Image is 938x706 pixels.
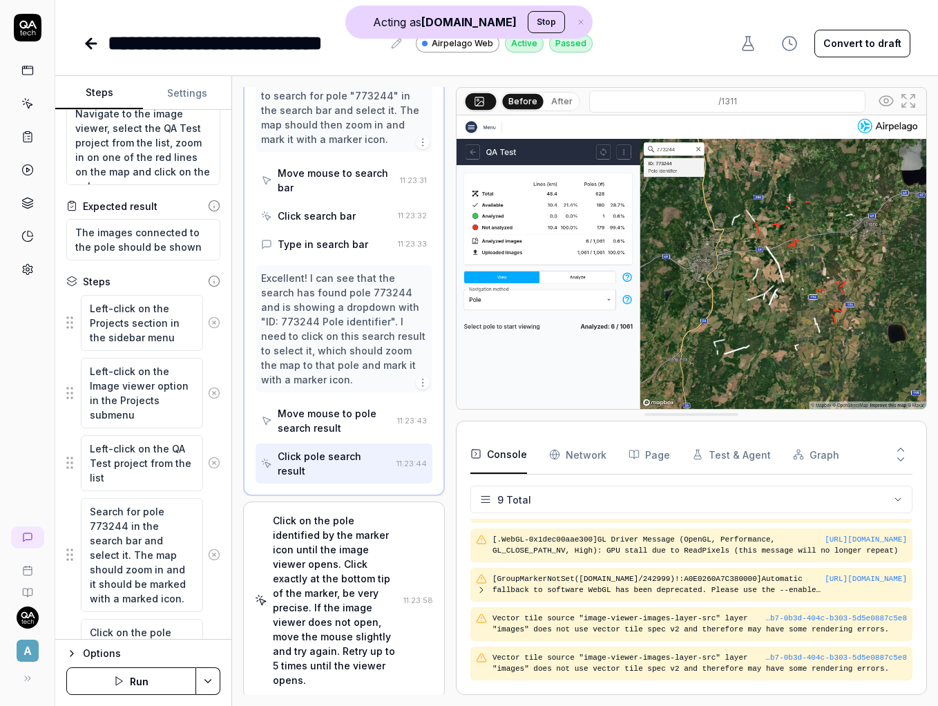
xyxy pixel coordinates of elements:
[546,94,578,109] button: After
[793,435,839,474] button: Graph
[6,576,49,598] a: Documentation
[143,77,231,110] button: Settings
[278,406,392,435] div: Move mouse to pole search result
[55,77,143,110] button: Steps
[66,667,196,695] button: Run
[398,239,427,249] time: 11:23:33
[17,640,39,662] span: A
[416,34,499,53] a: Airpelago Web
[278,449,391,478] div: Click pole search result
[256,231,432,257] button: Type in search bar11:23:33
[278,166,394,195] div: Move mouse to search bar
[256,203,432,229] button: Click search bar11:23:32
[203,309,225,336] button: Remove step
[256,401,432,441] button: Move mouse to pole search result11:23:43
[457,115,926,409] img: Screenshot
[66,357,220,429] div: Suggestions
[814,30,910,57] button: Convert to draft
[278,237,368,251] div: Type in search bar
[492,613,907,636] pre: Vector tile source "image-viewer-images-layer-src" layer "images" does not use vector tile spec v...
[502,93,543,108] button: Before
[765,652,907,664] button: …b7-0b3d-404c-b303-5d5e0887c5e8
[492,652,907,675] pre: Vector tile source "image-viewer-images-layer-src" layer "images" does not use vector tile spec v...
[692,435,771,474] button: Test & Agent
[492,534,907,557] pre: [.WebGL-0x1dec00aae300]GL Driver Message (OpenGL, Performance, GL_CLOSE_PATH_NV, High): GPU stall...
[66,497,220,613] div: Suggestions
[66,435,220,492] div: Suggestions
[273,513,398,687] div: Click on the pole identified by the marker icon until the image viewer opens. Click exactly at th...
[11,526,44,548] a: New conversation
[203,379,225,407] button: Remove step
[629,435,670,474] button: Page
[528,11,565,33] button: Stop
[897,90,919,112] button: Open in full screen
[505,35,544,53] div: Active
[66,294,220,352] div: Suggestions
[6,554,49,576] a: Book a call with us
[256,443,432,484] button: Click pole search result11:23:44
[66,645,220,662] button: Options
[470,435,527,474] button: Console
[875,90,897,112] button: Show all interative elements
[400,175,427,185] time: 11:23:31
[83,199,157,213] div: Expected result
[403,595,433,605] time: 11:23:58
[203,449,225,477] button: Remove step
[278,209,356,223] div: Click search bar
[256,160,432,200] button: Move mouse to search bar11:23:31
[549,435,606,474] button: Network
[83,274,111,289] div: Steps
[825,534,907,546] button: [URL][DOMAIN_NAME]
[397,416,427,426] time: 11:23:43
[6,629,49,665] button: A
[396,459,427,468] time: 11:23:44
[549,35,593,53] div: Passed
[17,607,39,629] img: 7ccf6c19-61ad-4a6c-8811-018b02a1b829.jpg
[773,30,806,57] button: View version history
[261,271,427,387] div: Excellent! I can see that the search has found pole 773244 and is showing a dropdown with "ID: 77...
[432,37,493,50] span: Airpelago Web
[398,211,427,220] time: 11:23:32
[765,613,907,624] button: …b7-0b3d-404c-b303-5d5e0887c5e8
[825,573,907,585] button: [URL][DOMAIN_NAME]
[492,573,825,596] pre: [GroupMarkerNotSet([DOMAIN_NAME]/242999)!:A0E0260A7C380000]Automatic fallback to software WebGL h...
[203,541,225,569] button: Remove step
[83,645,220,662] div: Options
